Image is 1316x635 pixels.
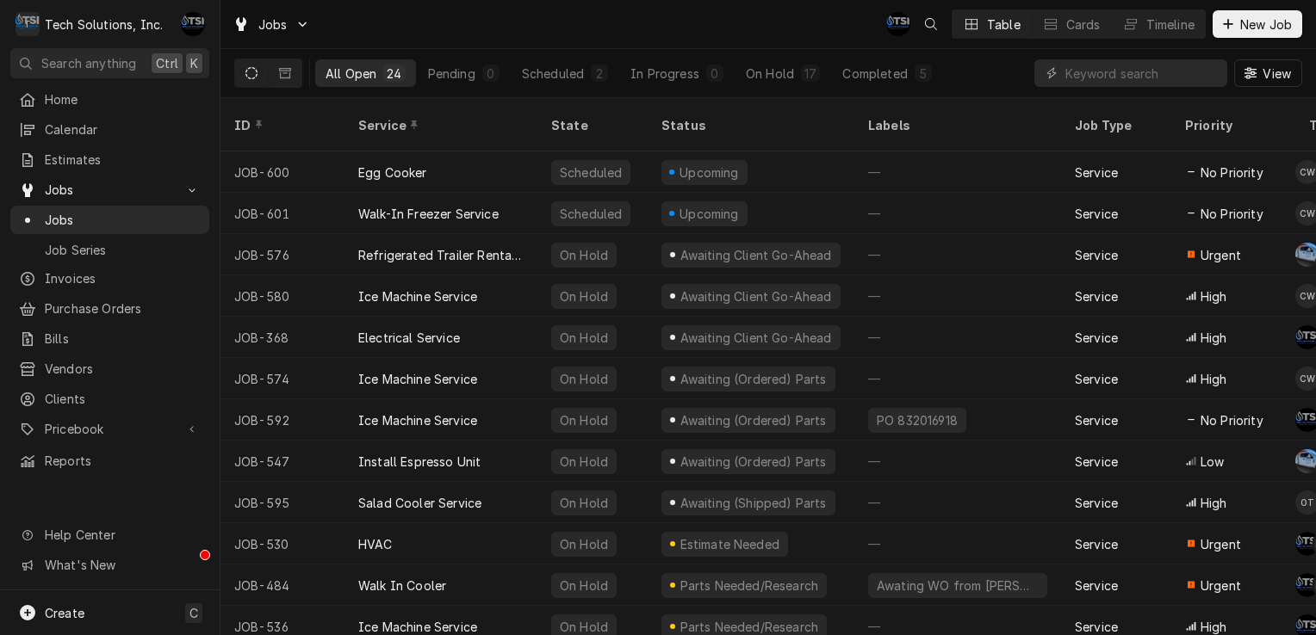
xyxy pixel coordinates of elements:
[45,269,201,287] span: Invoices
[854,234,1061,275] div: —
[181,12,205,36] div: Austin Fox's Avatar
[10,145,209,174] a: Estimates
[1259,65,1294,83] span: View
[1075,116,1158,134] div: Job Type
[1075,494,1118,512] div: Service
[10,385,209,413] a: Clients
[854,151,1061,193] div: —
[358,163,427,182] div: Egg Cooker
[220,564,345,606] div: JOB-484
[1201,453,1224,471] span: Low
[220,234,345,275] div: JOB-576
[1201,370,1227,388] span: High
[558,370,610,388] div: On Hold
[1075,329,1118,347] div: Service
[10,115,209,144] a: Calendar
[358,535,393,553] div: HVAC
[486,65,496,83] div: 0
[1201,411,1263,429] span: No Priority
[1075,411,1118,429] div: Service
[358,116,520,134] div: Service
[661,116,837,134] div: Status
[1146,15,1195,34] div: Timeline
[678,163,742,182] div: Upcoming
[886,12,910,36] div: Austin Fox's Avatar
[854,441,1061,482] div: —
[1075,287,1118,305] div: Service
[45,211,201,229] span: Jobs
[10,354,209,383] a: Vendors
[45,90,201,108] span: Home
[220,317,345,358] div: JOB-368
[678,576,820,595] div: Parts Needed/Research
[987,15,1021,34] div: Table
[594,65,605,83] div: 2
[875,411,959,429] div: PO 832016918
[190,54,198,72] span: K
[45,526,199,544] span: Help Center
[258,15,288,34] span: Jobs
[428,65,475,83] div: Pending
[45,120,201,139] span: Calendar
[1237,15,1295,34] span: New Job
[358,576,446,595] div: Walk In Cooler
[678,535,781,553] div: Estimate Needed
[558,535,610,553] div: On Hold
[1185,116,1278,134] div: Priority
[387,65,401,83] div: 24
[1075,535,1118,553] div: Service
[1201,246,1241,264] span: Urgent
[10,48,209,78] button: Search anythingCtrlK
[854,275,1061,317] div: —
[1201,205,1263,223] span: No Priority
[358,494,481,512] div: Salad Cooler Service
[41,54,136,72] span: Search anything
[156,54,178,72] span: Ctrl
[1201,535,1241,553] span: Urgent
[45,15,163,34] div: Tech Solutions, Inc.
[358,370,477,388] div: Ice Machine Service
[854,193,1061,234] div: —
[558,411,610,429] div: On Hold
[326,65,376,83] div: All Open
[189,604,198,622] span: C
[1075,163,1118,182] div: Service
[678,246,833,264] div: Awaiting Client Go-Ahead
[551,116,634,134] div: State
[558,205,624,223] div: Scheduled
[220,358,345,399] div: JOB-574
[45,151,201,169] span: Estimates
[678,370,828,388] div: Awaiting (Ordered) Parts
[358,246,524,264] div: Refrigerated Trailer Rental 7x16
[358,453,481,471] div: Install Espresso Unit
[854,358,1061,399] div: —
[10,447,209,475] a: Reports
[854,482,1061,523] div: —
[558,287,610,305] div: On Hold
[358,411,477,429] div: Ice Machine Service
[854,317,1061,358] div: —
[558,246,610,264] div: On Hold
[45,299,201,317] span: Purchase Orders
[1201,329,1227,347] span: High
[678,411,828,429] div: Awaiting (Ordered) Parts
[1075,246,1118,264] div: Service
[358,287,477,305] div: Ice Machine Service
[220,193,345,234] div: JOB-601
[868,116,1047,134] div: Labels
[10,551,209,579] a: Go to What's New
[234,116,327,134] div: ID
[1066,15,1101,34] div: Cards
[16,12,40,36] div: T
[10,236,209,264] a: Job Series
[558,453,610,471] div: On Hold
[10,85,209,114] a: Home
[1201,494,1227,512] span: High
[220,275,345,317] div: JOB-580
[226,10,317,39] a: Go to Jobs
[10,176,209,204] a: Go to Jobs
[630,65,699,83] div: In Progress
[917,10,945,38] button: Open search
[220,399,345,441] div: JOB-592
[10,521,209,549] a: Go to Help Center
